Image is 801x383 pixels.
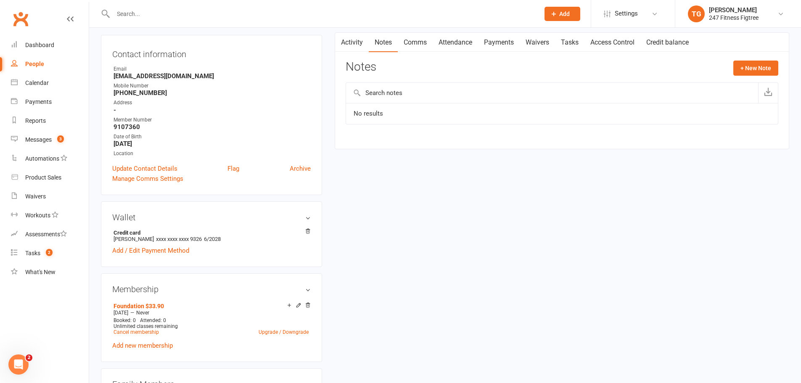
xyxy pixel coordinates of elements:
a: Dashboard [11,36,89,55]
div: Date of Birth [114,133,311,141]
div: Workouts [25,212,50,219]
a: Automations [11,149,89,168]
li: [PERSON_NAME] [112,228,311,243]
a: Reports [11,111,89,130]
h3: Wallet [112,213,311,222]
div: People [25,61,44,67]
a: Foundation $33.90 [114,303,164,309]
a: Clubworx [10,8,31,29]
a: Workouts [11,206,89,225]
span: 2 [26,354,32,361]
input: Search... [111,8,534,20]
h3: Notes [346,61,376,76]
a: Messages 3 [11,130,89,149]
a: Attendance [433,33,478,52]
a: Upgrade / Downgrade [259,329,309,335]
span: 6/2028 [204,236,221,242]
div: Assessments [25,231,67,238]
span: 2 [46,249,53,256]
span: Never [136,310,149,316]
span: Unlimited classes remaining [114,323,178,329]
div: Dashboard [25,42,54,48]
span: [DATE] [114,310,128,316]
a: Credit balance [640,33,695,52]
a: Payments [11,92,89,111]
span: Booked: 0 [114,317,136,323]
div: Address [114,99,311,107]
td: No results [346,103,778,124]
a: Archive [290,164,311,174]
a: What's New [11,263,89,282]
div: Email [114,65,311,73]
a: Access Control [584,33,640,52]
div: TG [688,5,705,22]
div: Waivers [25,193,46,200]
div: Mobile Number [114,82,311,90]
a: Add new membership [112,342,173,349]
a: Calendar [11,74,89,92]
a: Waivers [11,187,89,206]
a: Notes [369,33,398,52]
strong: [DATE] [114,140,311,148]
div: Calendar [25,79,49,86]
div: 247 Fitness Figtree [709,14,759,21]
a: Waivers [520,33,555,52]
strong: 9107360 [114,123,311,131]
strong: [EMAIL_ADDRESS][DOMAIN_NAME] [114,72,311,80]
div: Automations [25,155,59,162]
h3: Membership [112,285,311,294]
a: Manage Comms Settings [112,174,183,184]
a: Activity [335,33,369,52]
a: Comms [398,33,433,52]
a: Payments [478,33,520,52]
div: Product Sales [25,174,61,181]
div: Messages [25,136,52,143]
a: People [11,55,89,74]
span: Add [559,11,570,17]
div: Member Number [114,116,311,124]
div: Reports [25,117,46,124]
a: Update Contact Details [112,164,177,174]
span: 3 [57,135,64,143]
a: Flag [227,164,239,174]
strong: - [114,106,311,114]
div: Location [114,150,311,158]
strong: [PHONE_NUMBER] [114,89,311,97]
span: Attended: 0 [140,317,166,323]
div: Tasks [25,250,40,256]
span: xxxx xxxx xxxx 9326 [156,236,202,242]
a: Add / Edit Payment Method [112,246,189,256]
div: [PERSON_NAME] [709,6,759,14]
h3: Contact information [112,46,311,59]
div: Payments [25,98,52,105]
strong: Credit card [114,230,307,236]
a: Product Sales [11,168,89,187]
button: Add [545,7,580,21]
input: Search notes [346,83,758,103]
div: What's New [25,269,56,275]
a: Tasks [555,33,584,52]
iframe: Intercom live chat [8,354,29,375]
a: Assessments [11,225,89,244]
span: Settings [615,4,638,23]
a: Cancel membership [114,329,159,335]
button: + New Note [733,61,778,76]
div: — [111,309,311,316]
a: Tasks 2 [11,244,89,263]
